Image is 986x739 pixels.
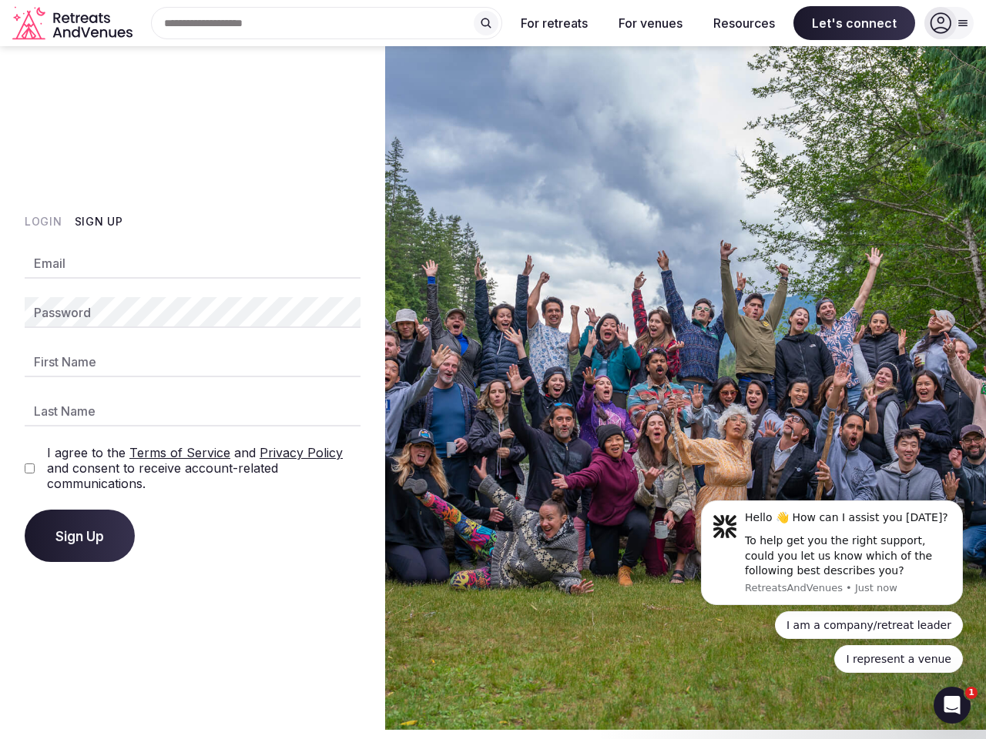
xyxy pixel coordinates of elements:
a: Privacy Policy [260,445,343,460]
button: Resources [701,6,787,40]
button: For retreats [508,6,600,40]
button: For venues [606,6,695,40]
button: Sign Up [25,510,135,562]
span: Let's connect [793,6,915,40]
a: Visit the homepage [12,6,136,41]
iframe: Intercom notifications message [678,487,986,682]
label: I agree to the and and consent to receive account-related communications. [47,445,361,491]
img: My Account Background [385,46,986,730]
svg: Retreats and Venues company logo [12,6,136,41]
iframe: Intercom live chat [934,687,971,724]
button: Login [25,214,62,229]
a: Terms of Service [129,445,230,460]
span: 1 [965,687,978,699]
span: Sign Up [55,528,104,543]
button: Sign Up [75,214,123,229]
